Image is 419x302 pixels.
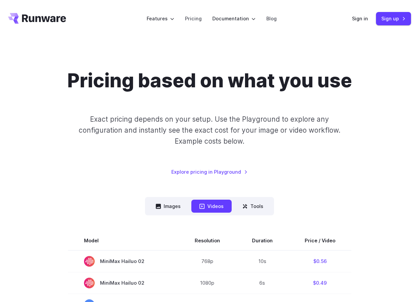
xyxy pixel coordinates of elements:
[8,13,66,24] a: Go to /
[148,200,189,213] button: Images
[179,231,236,250] th: Resolution
[84,278,163,288] span: MiniMax Hailuo 02
[191,200,232,213] button: Videos
[68,231,179,250] th: Model
[234,200,271,213] button: Tools
[185,15,202,22] a: Pricing
[179,272,236,294] td: 1080p
[179,250,236,272] td: 768p
[212,15,256,22] label: Documentation
[236,272,289,294] td: 6s
[289,272,351,294] td: $0.49
[289,231,351,250] th: Price / Video
[352,15,368,22] a: Sign in
[147,15,174,22] label: Features
[236,231,289,250] th: Duration
[376,12,411,25] a: Sign up
[67,69,352,92] h1: Pricing based on what you use
[289,250,351,272] td: $0.56
[266,15,277,22] a: Blog
[236,250,289,272] td: 10s
[84,256,163,267] span: MiniMax Hailuo 02
[171,168,248,176] a: Explore pricing in Playground
[68,114,350,147] p: Exact pricing depends on your setup. Use the Playground to explore any configuration and instantl...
